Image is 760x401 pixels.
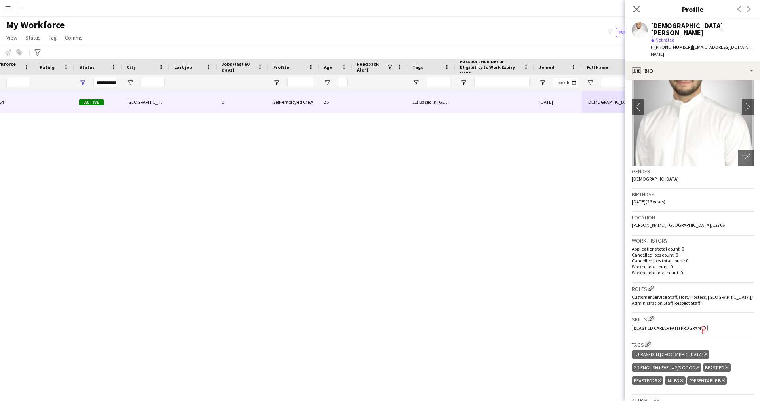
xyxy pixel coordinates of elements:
span: Full Name [587,64,608,70]
span: City [127,64,136,70]
span: View [6,34,17,41]
span: Jobs (last 90 days) [222,61,254,73]
h3: Gender [632,168,754,175]
span: Tags [412,64,423,70]
button: Open Filter Menu [587,79,594,86]
button: Open Filter Menu [460,79,467,86]
span: Age [324,64,332,70]
span: Last job [174,64,192,70]
app-action-btn: Advanced filters [33,48,42,57]
span: Status [25,34,41,41]
div: Beast ED [703,363,730,372]
span: My Workforce [6,19,65,31]
span: [PERSON_NAME], [GEOGRAPHIC_DATA], 12766 [632,222,725,228]
input: Age Filter Input [338,78,348,87]
button: Open Filter Menu [539,79,546,86]
span: Feedback Alert [357,61,386,73]
p: Applications total count: 0 [632,246,754,252]
div: 1.1 Based in [GEOGRAPHIC_DATA] [632,350,709,359]
span: [DEMOGRAPHIC_DATA] [632,176,679,182]
input: Full Name Filter Input [601,78,652,87]
span: Status [79,64,95,70]
div: [GEOGRAPHIC_DATA] [122,91,169,113]
div: [DEMOGRAPHIC_DATA][PERSON_NAME] [651,22,754,36]
a: View [3,32,21,43]
a: Status [22,32,44,43]
div: BeastED25 [632,376,663,385]
div: 2.2 English Level = 2/3 Good [632,363,701,372]
button: Open Filter Menu [412,79,420,86]
button: Everyone8,356 [616,28,655,37]
button: Open Filter Menu [273,79,280,86]
a: Comms [62,32,86,43]
span: [DEMOGRAPHIC_DATA][PERSON_NAME] [587,99,667,105]
span: Profile [273,64,289,70]
p: Worked jobs total count: 0 [632,270,754,276]
span: Beast ED Career Path Program [634,325,701,331]
input: Joined Filter Input [553,78,577,87]
div: [DATE] [534,91,582,113]
div: 26 [319,91,352,113]
h3: Tags [632,340,754,348]
div: Self-employed Crew [268,91,319,113]
img: Crew avatar or photo [632,48,754,166]
input: Workforce ID Filter Input [6,78,30,87]
span: Rating [40,64,55,70]
button: Open Filter Menu [79,79,86,86]
div: Presentable B [687,376,727,385]
div: 0 [217,91,268,113]
input: Profile Filter Input [287,78,314,87]
span: Passport Number or Eligibility to Work Expiry Date [460,58,520,76]
p: Cancelled jobs count: 0 [632,252,754,258]
h3: Work history [632,237,754,244]
div: Open photos pop-in [738,150,754,166]
div: 1.1 Based in [GEOGRAPHIC_DATA], 2.2 English Level = 2/3 Good, Beast ED, BeastED25, IN - B3, Prese... [408,91,455,113]
button: Open Filter Menu [324,79,331,86]
p: Cancelled jobs total count: 0 [632,258,754,264]
input: City Filter Input [141,78,165,87]
h3: Skills [632,315,754,323]
button: Open Filter Menu [127,79,134,86]
span: t. [PHONE_NUMBER] [651,44,692,50]
span: Active [79,99,104,105]
div: Bio [625,61,760,80]
h3: Location [632,214,754,221]
span: Not rated [655,37,674,43]
h3: Roles [632,284,754,293]
span: Comms [65,34,83,41]
input: Passport Number or Eligibility to Work Expiry Date Filter Input [474,78,530,87]
p: Worked jobs count: 0 [632,264,754,270]
span: Customer Service Staff, Host/ Hostess, [GEOGRAPHIC_DATA]/ Administration Staff, Respect Staff [632,294,753,306]
h3: Profile [625,4,760,14]
span: Joined [539,64,555,70]
a: Tag [46,32,60,43]
span: | [EMAIL_ADDRESS][DOMAIN_NAME] [651,44,751,57]
input: Tags Filter Input [427,78,450,87]
span: Tag [49,34,57,41]
div: IN - B3 [665,376,685,385]
h3: Birthday [632,191,754,198]
span: [DATE] (26 years) [632,199,665,205]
